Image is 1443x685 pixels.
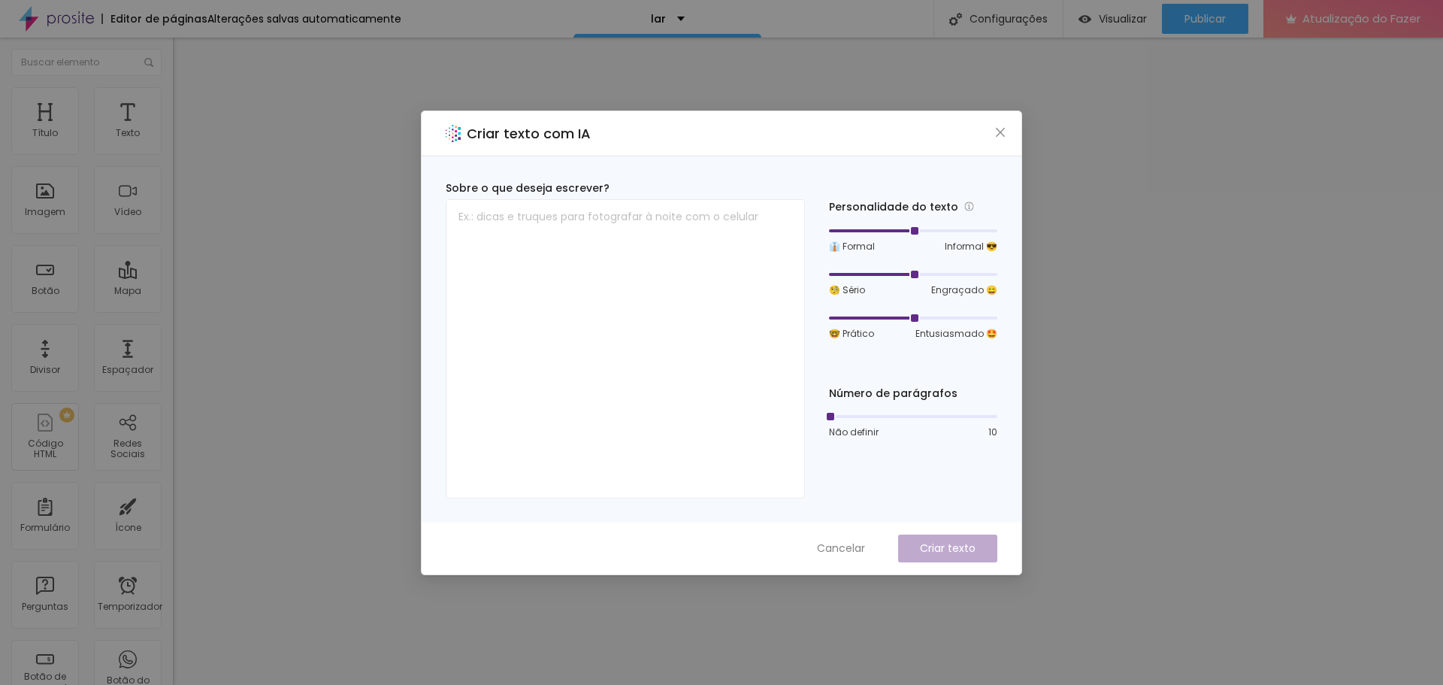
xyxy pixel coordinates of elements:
[829,327,874,340] font: 🤓 Prático
[829,283,865,296] font: 🧐 Sério
[1099,11,1147,26] font: Visualizar
[817,541,865,556] font: Cancelar
[829,240,875,253] font: 👔 Formal
[144,58,153,67] img: Ícone
[829,386,957,401] font: Número de parágrafos
[102,363,153,376] font: Espaçador
[114,205,141,218] font: Vídeo
[1302,11,1420,26] font: Atualização do Fazer
[446,180,610,195] font: Sobre o que deseja escrever?
[1063,4,1162,34] button: Visualizar
[829,199,958,214] font: Personalidade do texto
[994,126,1006,138] span: fechar
[22,600,68,613] font: Perguntas
[802,535,880,562] button: Cancelar
[1162,4,1248,34] button: Publicar
[115,521,141,534] font: Ícone
[898,535,997,562] button: Criar texto
[651,11,666,26] font: lar
[28,437,63,460] font: Código HTML
[945,240,997,253] font: Informal 😎
[1078,13,1091,26] img: view-1.svg
[30,363,60,376] font: Divisor
[20,521,70,534] font: Formulário
[993,124,1009,140] button: Fechar
[11,49,162,76] input: Buscar elemento
[32,126,58,139] font: Título
[116,126,140,139] font: Texto
[25,205,65,218] font: Imagem
[110,11,207,26] font: Editor de páginas
[173,38,1443,685] iframe: Editor
[931,283,997,296] font: Engraçado 😄
[988,426,997,438] font: 10
[98,600,162,613] font: Temporizador
[970,11,1048,26] font: Configurações
[114,284,141,297] font: Mapa
[915,327,997,340] font: Entusiasmado 🤩
[467,124,591,143] font: Criar texto com IA
[32,284,59,297] font: Botão
[829,426,879,438] font: Não definir
[1184,11,1226,26] font: Publicar
[110,437,145,460] font: Redes Sociais
[949,13,962,26] img: Ícone
[207,11,401,26] font: Alterações salvas automaticamente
